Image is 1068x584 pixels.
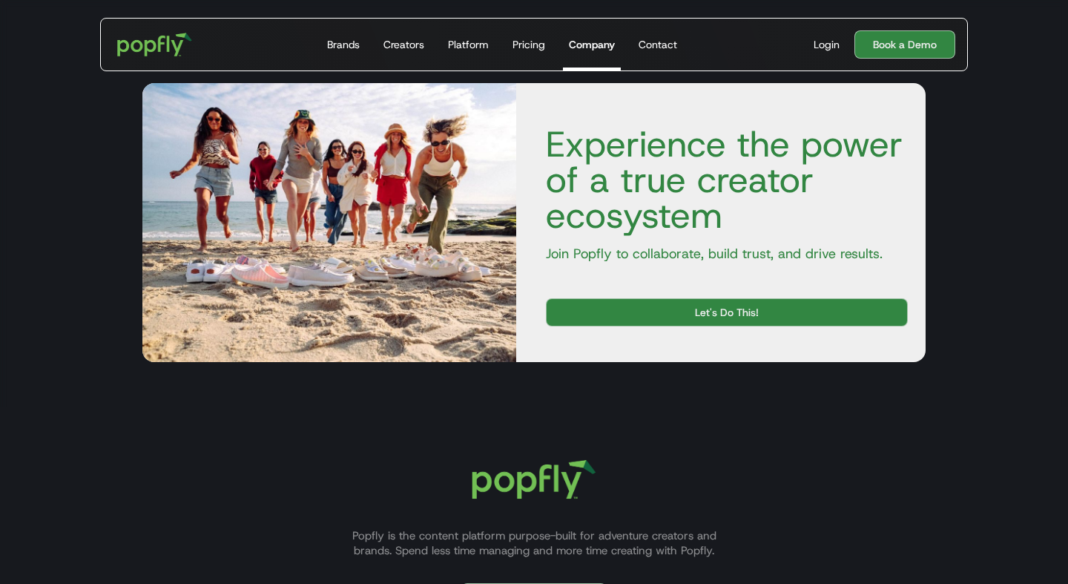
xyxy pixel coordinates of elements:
[563,19,621,70] a: Company
[534,245,908,263] p: Join Popfly to collaborate, build trust, and drive results.
[442,19,495,70] a: Platform
[321,19,366,70] a: Brands
[448,37,489,52] div: Platform
[383,37,424,52] div: Creators
[327,37,360,52] div: Brands
[854,30,955,59] a: Book a Demo
[334,528,734,558] p: Popfly is the content platform purpose-built for adventure creators and brands. Spend less time m...
[633,19,683,70] a: Contact
[639,37,677,52] div: Contact
[814,37,840,52] div: Login
[512,37,545,52] div: Pricing
[569,37,615,52] div: Company
[808,37,845,52] a: Login
[107,22,202,67] a: home
[378,19,430,70] a: Creators
[546,298,908,327] a: Let's Do This!
[507,19,551,70] a: Pricing
[534,126,908,233] h4: Experience the power of a true creator ecosystem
